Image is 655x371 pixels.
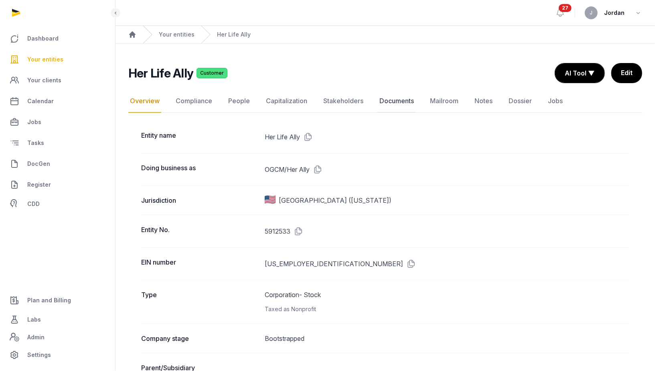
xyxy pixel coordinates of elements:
dt: Jurisdiction [141,196,258,205]
span: Plan and Billing [27,296,71,305]
span: Admin [27,332,45,342]
span: DocGen [27,159,50,169]
dd: Corporation [265,290,629,314]
dd: Bootstrapped [265,334,629,343]
span: Jobs [27,117,41,127]
a: Settings [6,345,109,365]
dd: [US_EMPLOYER_IDENTIFICATION_NUMBER] [265,257,629,270]
span: - Stock [299,291,321,299]
dd: OGCM/Her Ally [265,163,629,176]
nav: Breadcrumb [116,26,655,44]
dt: Type [141,290,258,314]
span: Dashboard [27,34,59,43]
dt: Entity No. [141,225,258,238]
a: Mailroom [428,90,460,113]
a: Your clients [6,71,109,90]
a: Jobs [6,112,109,132]
dt: Entity name [141,130,258,143]
dd: Her Life Ally [265,130,629,143]
span: Jordan [604,8,625,18]
span: 27 [559,4,572,12]
a: Labs [6,310,109,329]
a: Overview [128,90,161,113]
a: Jobs [546,90,564,113]
dt: Company stage [141,334,258,343]
span: Labs [27,315,41,324]
span: J [590,10,593,15]
span: Calendar [27,96,54,106]
div: Taxed as Nonprofit [265,304,629,314]
span: Tasks [27,138,44,148]
span: CDD [27,199,40,209]
h2: Her Life Ally [128,66,193,80]
dd: 5912533 [265,225,629,238]
a: Notes [473,90,494,113]
span: Your clients [27,75,61,85]
a: Register [6,175,109,194]
a: CDD [6,196,109,212]
a: Plan and Billing [6,291,109,310]
a: Admin [6,329,109,345]
dt: EIN number [141,257,258,270]
a: People [227,90,251,113]
dt: Doing business as [141,163,258,176]
a: Her Life Ally [217,31,251,39]
a: DocGen [6,154,109,173]
a: Capitalization [264,90,309,113]
span: [GEOGRAPHIC_DATA] ([US_STATE]) [279,196,391,205]
a: Dashboard [6,29,109,48]
span: Customer [197,68,227,78]
a: Your entities [6,50,109,69]
button: J [585,6,598,19]
a: Your entities [159,31,195,39]
span: Your entities [27,55,63,64]
a: Tasks [6,133,109,153]
span: Settings [27,350,51,360]
a: Calendar [6,92,109,111]
a: Edit [611,63,642,83]
button: AI Tool ▼ [555,63,604,83]
a: Documents [378,90,416,113]
a: Compliance [174,90,214,113]
a: Stakeholders [322,90,365,113]
nav: Tabs [128,90,642,113]
span: Register [27,180,51,190]
a: Dossier [507,90,533,113]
